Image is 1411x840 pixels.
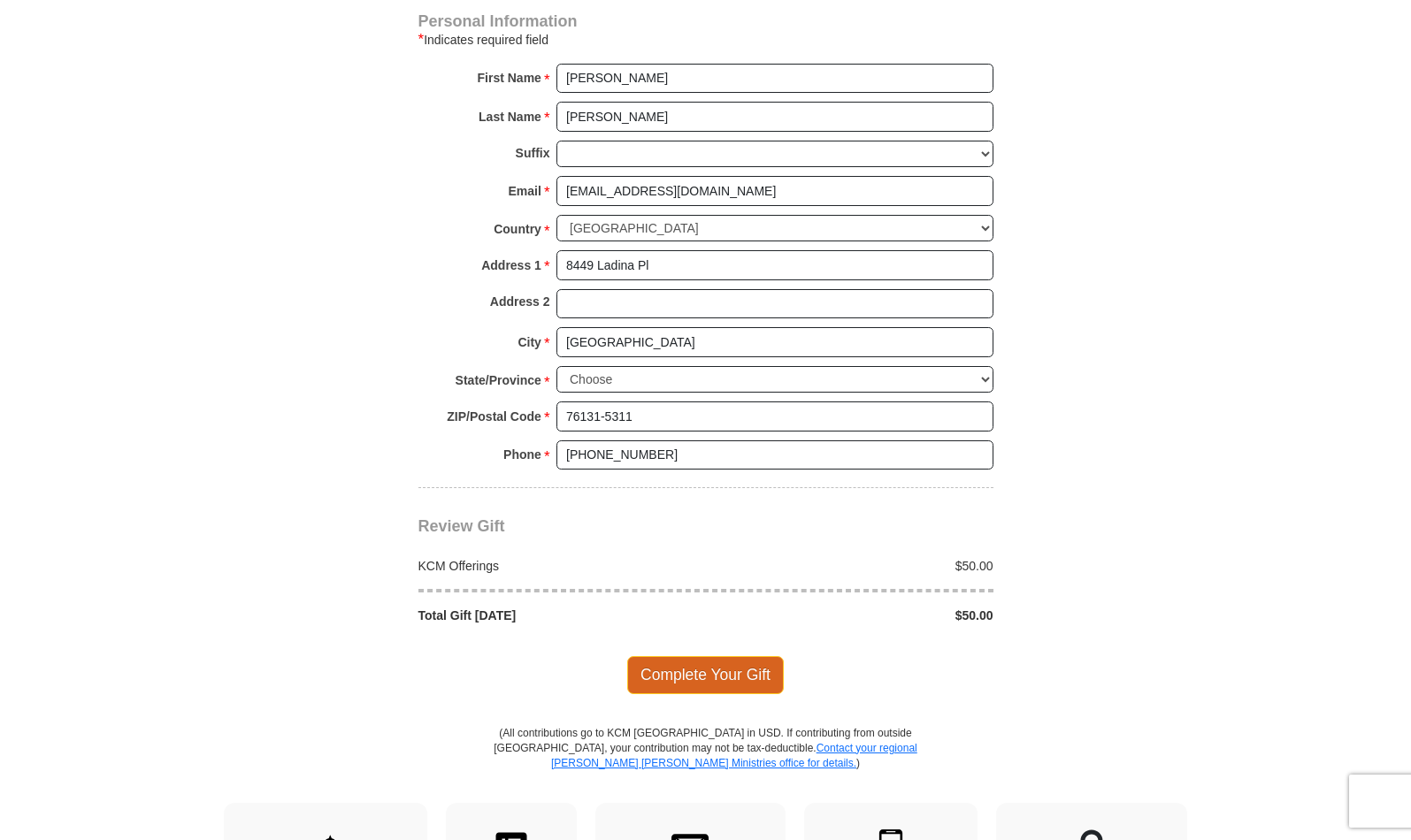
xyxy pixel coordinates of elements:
div: Indicates required field [418,29,993,50]
a: Contact your regional [PERSON_NAME] [PERSON_NAME] Ministries office for details. [551,742,917,769]
div: Total Gift [DATE] [409,607,706,624]
span: Review Gift [418,517,505,535]
strong: First Name [478,65,541,90]
strong: State/Province [456,368,541,393]
p: (All contributions go to KCM [GEOGRAPHIC_DATA] in USD. If contributing from outside [GEOGRAPHIC_D... [494,726,918,803]
div: KCM Offerings [409,557,706,575]
strong: Address 2 [490,289,550,314]
strong: Phone [503,442,541,467]
strong: Country [494,217,541,241]
strong: Last Name [479,104,541,129]
span: Complete Your Gift [627,656,784,693]
div: $50.00 [706,557,1003,575]
strong: Suffix [516,141,550,165]
h4: Personal Information [418,14,993,28]
strong: Address 1 [481,253,541,278]
strong: City [518,330,541,355]
strong: ZIP/Postal Code [447,404,541,429]
strong: Email [509,179,541,203]
div: $50.00 [706,607,1003,624]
